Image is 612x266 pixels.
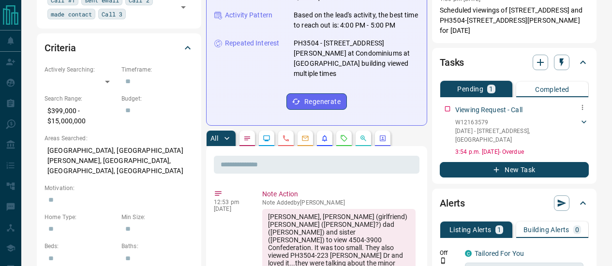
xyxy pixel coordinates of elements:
span: made contact [51,9,92,19]
p: 1 [489,86,493,92]
p: 0 [575,226,579,233]
p: Baths: [121,242,194,251]
p: W12163579 [455,118,579,127]
p: Scheduled viewings of [STREET_ADDRESS] and PH3504-[STREET_ADDRESS][PERSON_NAME] for [DATE] [440,5,589,36]
p: Viewing Request - Call [455,105,522,115]
p: Motivation: [45,184,194,192]
p: Pending [457,86,483,92]
h2: Alerts [440,195,465,211]
p: Home Type: [45,213,117,222]
p: Off [440,249,459,257]
div: Tasks [440,51,589,74]
div: Alerts [440,192,589,215]
p: Search Range: [45,94,117,103]
p: Budget: [121,94,194,103]
p: Listing Alerts [449,226,492,233]
a: Tailored For You [475,250,524,257]
svg: Requests [340,134,348,142]
p: Based on the lead's activity, the best time to reach out is: 4:00 PM - 5:00 PM [294,10,419,30]
p: 3:54 p.m. [DATE] - Overdue [455,148,589,156]
p: All [210,135,218,142]
div: Criteria [45,36,194,59]
button: New Task [440,162,589,177]
p: 12:53 pm [214,199,248,206]
svg: Calls [282,134,290,142]
p: [DATE] - [STREET_ADDRESS] , [GEOGRAPHIC_DATA] [455,127,579,144]
svg: Emails [301,134,309,142]
svg: Listing Alerts [321,134,328,142]
span: Call 3 [102,9,122,19]
p: Note Added by [PERSON_NAME] [262,199,416,206]
svg: Lead Browsing Activity [263,134,270,142]
svg: Notes [243,134,251,142]
svg: Agent Actions [379,134,387,142]
p: 1 [497,226,501,233]
div: condos.ca [465,250,472,257]
p: Building Alerts [523,226,569,233]
p: Repeated Interest [225,38,279,48]
p: Actively Searching: [45,65,117,74]
p: Min Size: [121,213,194,222]
svg: Opportunities [359,134,367,142]
p: Areas Searched: [45,134,194,143]
p: Activity Pattern [225,10,272,20]
p: Beds: [45,242,117,251]
h2: Tasks [440,55,464,70]
p: Completed [535,86,569,93]
p: [GEOGRAPHIC_DATA], [GEOGRAPHIC_DATA][PERSON_NAME], [GEOGRAPHIC_DATA], [GEOGRAPHIC_DATA], [GEOGRAP... [45,143,194,179]
p: Note Action [262,189,416,199]
p: $399,000 - $15,000,000 [45,103,117,129]
p: Timeframe: [121,65,194,74]
button: Regenerate [286,93,347,110]
p: PH3504 - [STREET_ADDRESS][PERSON_NAME] at Condominiums at [GEOGRAPHIC_DATA] building viewed multi... [294,38,419,79]
svg: Push Notification Only [440,257,447,264]
p: [DATE] [214,206,248,212]
div: W12163579[DATE] - [STREET_ADDRESS],[GEOGRAPHIC_DATA] [455,116,589,146]
button: Open [177,0,190,14]
h2: Criteria [45,40,76,56]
